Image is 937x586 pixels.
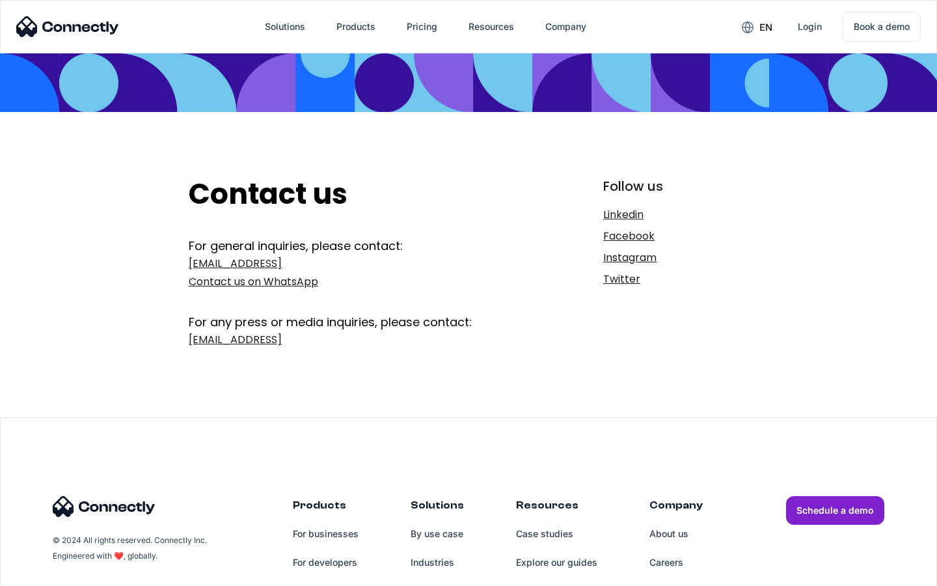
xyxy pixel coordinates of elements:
h2: Contact us [189,177,519,212]
div: Pricing [407,18,437,36]
a: Twitter [603,270,748,288]
div: Follow us [603,177,748,195]
div: en [731,17,782,36]
div: Solutions [254,11,316,42]
div: Company [545,18,586,36]
div: Products [336,18,375,36]
a: Linkedin [603,206,748,224]
div: Solutions [411,496,464,520]
a: For developers [293,548,359,577]
div: Company [535,11,597,42]
a: Careers [649,548,703,577]
div: en [759,18,772,36]
a: Industries [411,548,464,577]
div: Resources [468,18,514,36]
a: For businesses [293,520,359,548]
div: For general inquiries, please contact: [189,238,519,255]
img: Connectly Logo [16,16,119,37]
a: Login [787,11,832,42]
div: Products [326,11,386,42]
a: Pricing [396,11,448,42]
div: Login [798,18,822,36]
div: Products [293,496,359,520]
div: Resources [516,496,597,520]
ul: Language list [26,563,78,581]
a: Explore our guides [516,548,597,577]
div: © 2024 All rights reserved. Connectly Inc. Engineered with ❤️, globally. [53,533,209,564]
a: [EMAIL_ADDRESS]Contact us on WhatsApp [189,255,519,291]
aside: Language selected: English [13,563,78,581]
div: Company [649,496,703,520]
a: Case studies [516,520,597,548]
form: Get In Touch Form [189,238,519,352]
a: Facebook [603,227,748,245]
img: Connectly Logo [53,496,156,517]
a: Book a demo [843,12,921,42]
a: About us [649,520,703,548]
div: Resources [458,11,524,42]
a: Instagram [603,249,748,267]
div: Solutions [265,18,305,36]
div: For any press or media inquiries, please contact: [189,294,519,331]
a: [EMAIL_ADDRESS] [189,331,519,349]
a: Schedule a demo [786,496,884,525]
a: By use case [411,520,464,548]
